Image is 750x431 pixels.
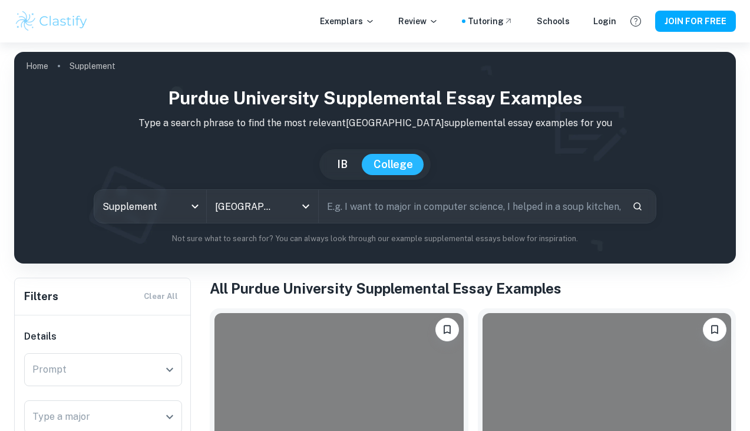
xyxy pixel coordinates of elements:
button: Help and Feedback [626,11,646,31]
button: Please log in to bookmark exemplars [703,318,726,341]
h1: Purdue University Supplemental Essay Examples [24,85,726,111]
img: profile cover [14,52,736,264]
a: Login [593,15,616,28]
div: Supplement [94,190,206,223]
button: Search [627,196,647,216]
button: College [362,154,425,175]
a: Home [26,58,48,74]
input: E.g. I want to major in computer science, I helped in a soup kitchen, I want to join the debate t... [319,190,622,223]
button: JOIN FOR FREE [655,11,736,32]
button: IB [325,154,359,175]
button: Open [161,409,178,425]
p: Exemplars [320,15,375,28]
h6: Filters [24,288,58,305]
button: Open [161,361,178,378]
button: Open [298,198,314,215]
p: Review [398,15,438,28]
p: Type a search phrase to find the most relevant [GEOGRAPHIC_DATA] supplemental essay examples for you [24,116,726,130]
p: Supplement [70,60,115,73]
h1: All Purdue University Supplemental Essay Examples [210,278,736,299]
img: Clastify logo [14,9,89,33]
p: Not sure what to search for? You can always look through our example supplemental essays below fo... [24,233,726,245]
a: Schools [537,15,570,28]
button: Please log in to bookmark exemplars [435,318,459,341]
a: Tutoring [468,15,513,28]
h6: Details [24,330,182,344]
